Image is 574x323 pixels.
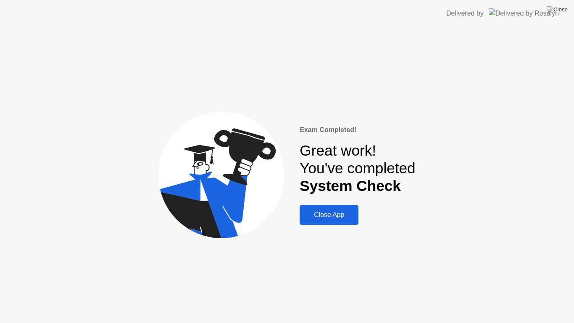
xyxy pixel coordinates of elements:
div: Close App [302,211,356,219]
div: Delivered by [446,8,484,19]
img: Delivered by Rosalyn [489,8,559,18]
button: Close App [300,205,358,225]
div: Great work! You've completed [300,142,415,195]
div: Exam Completed! [300,125,415,135]
b: System Check [300,177,401,194]
img: Close [547,6,568,13]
